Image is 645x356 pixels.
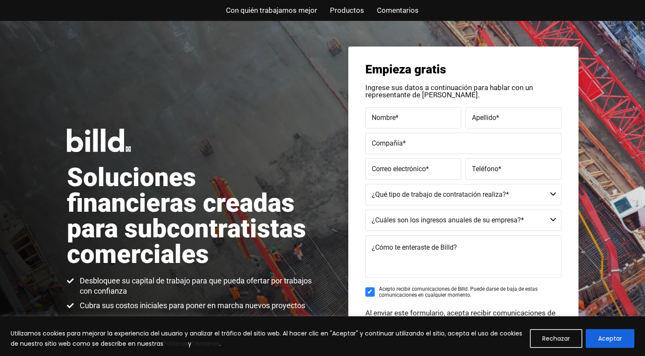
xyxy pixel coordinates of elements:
[365,309,557,342] span: Al enviar este formulario, acepta recibir comunicaciones de Billd y sus representantes, incluidas...
[365,64,561,76] h3: Empieza gratis
[191,339,220,348] a: Términos
[379,286,561,298] span: Acepto recibir comunicaciones de Billd. Puede darse de baja de estas comunicaciones en cualquier ...
[67,165,323,267] h1: Soluciones financieras creadas para subcontratistas comerciales
[78,301,305,311] span: Cubra sus costos iniciales para poner en marcha nuevos proyectos
[163,339,188,348] a: Políticas
[530,329,582,348] button: Rechazar
[372,243,457,251] span: ¿Cómo te enteraste de Billd?
[472,113,496,121] span: Apellido
[226,4,317,17] a: Con quién trabajamos mejor
[11,328,524,349] p: Utilizamos cookies para mejorar la experiencia del usuario y analizar el tráfico del sitio web. A...
[365,287,375,297] input: Acepto recibir comunicaciones de Billd. Puede darse de baja de estas comunicaciones en cualquier ...
[377,4,419,17] a: Comentarios
[78,276,323,296] span: Desbloquee su capital de trabajo para que pueda ofertar por trabajos con confianza
[472,164,498,172] span: Teléfono
[78,315,250,325] span: Reciba pagos dentro de las 24 horas por proyectos
[372,164,426,172] span: Correo electrónico
[330,4,364,17] a: Productos
[365,84,561,99] p: Ingrese sus datos a continuación para hablar con un representante de [PERSON_NAME].
[372,139,403,147] span: Compañía
[372,113,396,121] span: Nombre
[586,329,634,348] button: Aceptar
